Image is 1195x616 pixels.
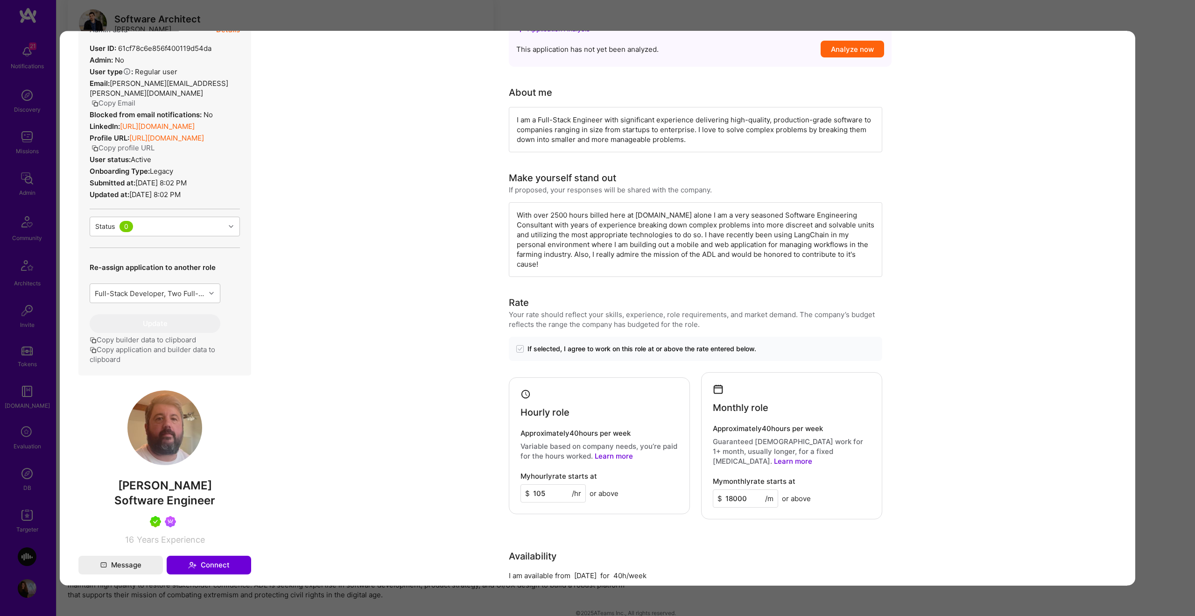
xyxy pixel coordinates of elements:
span: [DATE] 8:02 PM [129,190,181,199]
div: If proposed, your responses will be shared with the company. [509,185,712,195]
h4: Monthly role [713,402,768,413]
a: [URL][DOMAIN_NAME] [129,134,204,142]
i: icon Copy [90,337,97,344]
h4: Approximately 40 hours per week [713,425,871,433]
div: Availability [509,549,556,563]
span: [PERSON_NAME] [78,479,251,493]
div: About me [509,85,552,99]
span: /hr [572,489,581,498]
i: icon Copy [91,145,98,152]
i: icon Mail [100,562,107,568]
div: h/week [622,571,647,581]
input: XXX [520,484,586,503]
div: I am available from [509,571,570,581]
button: Update [90,314,220,333]
div: 40 [613,571,622,581]
strong: User status: [90,155,131,164]
img: Been on Mission [165,516,176,527]
strong: Onboarding Type: [90,167,150,176]
p: Guaranteed [DEMOGRAPHIC_DATA] work for 1+ month, usually longer, for a fixed [MEDICAL_DATA]. [713,437,871,466]
span: [DATE] 8:02 PM [135,178,187,187]
span: /m [765,494,773,503]
i: icon Chevron [209,291,214,296]
h4: My monthly rate starts at [713,477,795,486]
span: or above [782,494,811,503]
strong: Blocked from email notifications: [90,110,204,119]
h4: Admin data [90,26,128,34]
div: Rate [509,296,529,310]
a: User Avatar [127,458,202,467]
div: [DATE] [574,571,597,581]
div: Your rate should reflect your skills, experience, role requirements, and market demand. The compa... [509,310,882,329]
div: modal [60,31,1135,585]
span: Software Engineer [114,494,215,507]
a: Learn more [595,452,633,460]
button: Message [78,556,163,574]
strong: User ID: [90,44,116,53]
div: With over 2500 hours billed here at [DOMAIN_NAME] alone I am a very seasoned Software Engineering... [509,202,882,277]
button: Copy Email [91,98,135,108]
i: icon Calendar [713,384,724,395]
div: No [90,110,213,120]
a: [URL][DOMAIN_NAME] [120,122,195,131]
img: A.Teamer in Residence [150,516,161,527]
span: $ [717,494,722,503]
p: Re-assign application to another role [90,262,220,272]
i: icon Copy [91,100,98,107]
span: 16 [125,535,134,545]
div: Application Analysis [527,24,590,34]
button: Connect [167,556,251,574]
h4: Approximately 40 hours per week [520,429,678,438]
a: Learn more [774,457,812,466]
span: [PERSON_NAME][EMAIL_ADDRESS][PERSON_NAME][DOMAIN_NAME] [90,79,228,98]
div: No [90,55,124,65]
div: Status [95,221,115,231]
strong: User type : [90,67,133,76]
button: Copy builder data to clipboard [90,335,196,345]
h4: Hourly role [520,407,569,418]
p: Variable based on company needs, you’re paid for the hours worked. [520,441,678,461]
span: $ [525,489,530,498]
i: icon Chevron [229,224,233,229]
strong: Email: [90,79,110,88]
i: icon Copy [90,347,97,354]
strong: Profile URL: [90,134,129,142]
button: Details [216,16,240,43]
span: Active [131,155,151,164]
div: for [600,571,610,581]
span: If selected, I agree to work on this role at or above the rate entered below. [527,344,756,354]
button: Analyze now [821,41,884,57]
h4: My hourly rate starts at [520,472,597,481]
div: Make yourself stand out [509,171,616,185]
span: or above [590,489,619,498]
input: XXX [713,489,778,508]
button: Copy profile URL [91,143,155,153]
div: 0 [119,221,133,232]
button: Copy application and builder data to clipboard [90,345,240,364]
i: Help [123,67,131,76]
div: Regular user [90,67,177,77]
div: 61cf78c6e856f400119d54da [90,43,211,53]
span: legacy [150,167,173,176]
strong: Updated at: [90,190,129,199]
i: icon Connect [188,561,197,569]
div: Full-Stack Developer, Two Full-Stack Developers are needed for a strategic project at the Anti-De... [95,288,206,298]
img: User Avatar [127,390,202,465]
span: Years Experience [137,535,205,545]
span: This application has not yet been analyzed. [516,44,659,54]
strong: Submitted at: [90,178,135,187]
i: icon Clock [520,389,531,400]
strong: Admin: [90,56,113,64]
div: I am a Full-Stack Engineer with significant experience delivering high-quality, production-grade ... [509,107,882,152]
strong: LinkedIn: [90,122,120,131]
